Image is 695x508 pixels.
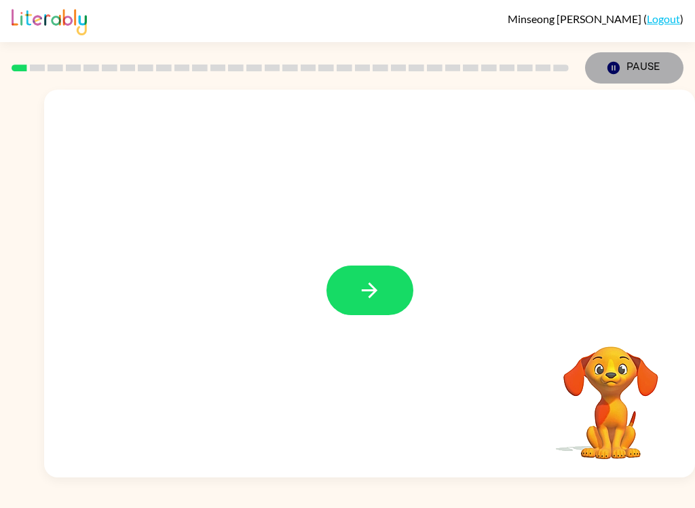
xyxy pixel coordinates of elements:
[12,5,87,35] img: Literably
[543,325,679,461] video: Your browser must support playing .mp4 files to use Literably. Please try using another browser.
[508,12,643,25] span: Minseong [PERSON_NAME]
[508,12,683,25] div: ( )
[585,52,683,84] button: Pause
[647,12,680,25] a: Logout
